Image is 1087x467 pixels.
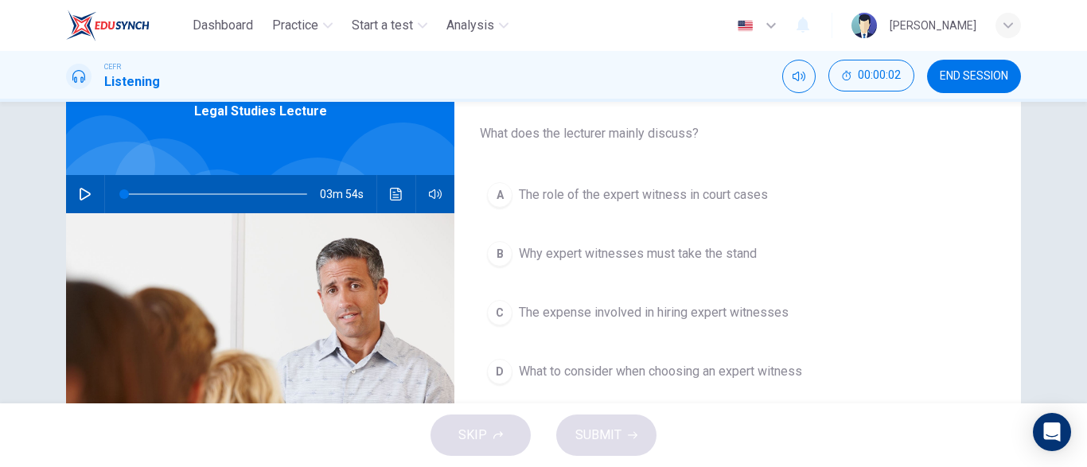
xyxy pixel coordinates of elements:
span: What does the lecturer mainly discuss? [480,124,995,143]
span: Start a test [352,16,413,35]
button: AThe role of the expert witness in court cases [480,175,995,215]
button: END SESSION [927,60,1021,93]
span: 00:00:02 [858,69,901,82]
button: Analysis [440,11,515,40]
span: Analysis [446,16,494,35]
div: Open Intercom Messenger [1033,413,1071,451]
button: Practice [266,11,339,40]
img: Profile picture [851,13,877,38]
span: 03m 54s [320,175,376,213]
span: Why expert witnesses must take the stand [519,244,757,263]
div: Mute [782,60,816,93]
span: The role of the expert witness in court cases [519,185,768,204]
button: CThe expense involved in hiring expert witnesses [480,293,995,333]
div: Hide [828,60,914,93]
span: CEFR [104,61,121,72]
button: DWhat to consider when choosing an expert witness [480,352,995,391]
h1: Listening [104,72,160,91]
img: en [735,20,755,32]
div: B [487,241,512,267]
span: END SESSION [940,70,1008,83]
span: The expense involved in hiring expert witnesses [519,303,789,322]
span: Dashboard [193,16,253,35]
span: Legal Studies Lecture [194,102,327,121]
button: 00:00:02 [828,60,914,91]
div: C [487,300,512,325]
img: EduSynch logo [66,10,150,41]
button: Dashboard [186,11,259,40]
a: EduSynch logo [66,10,186,41]
button: Start a test [345,11,434,40]
span: What to consider when choosing an expert witness [519,362,802,381]
button: BWhy expert witnesses must take the stand [480,234,995,274]
div: D [487,359,512,384]
div: A [487,182,512,208]
button: Click to see the audio transcription [384,175,409,213]
span: Practice [272,16,318,35]
div: [PERSON_NAME] [890,16,976,35]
